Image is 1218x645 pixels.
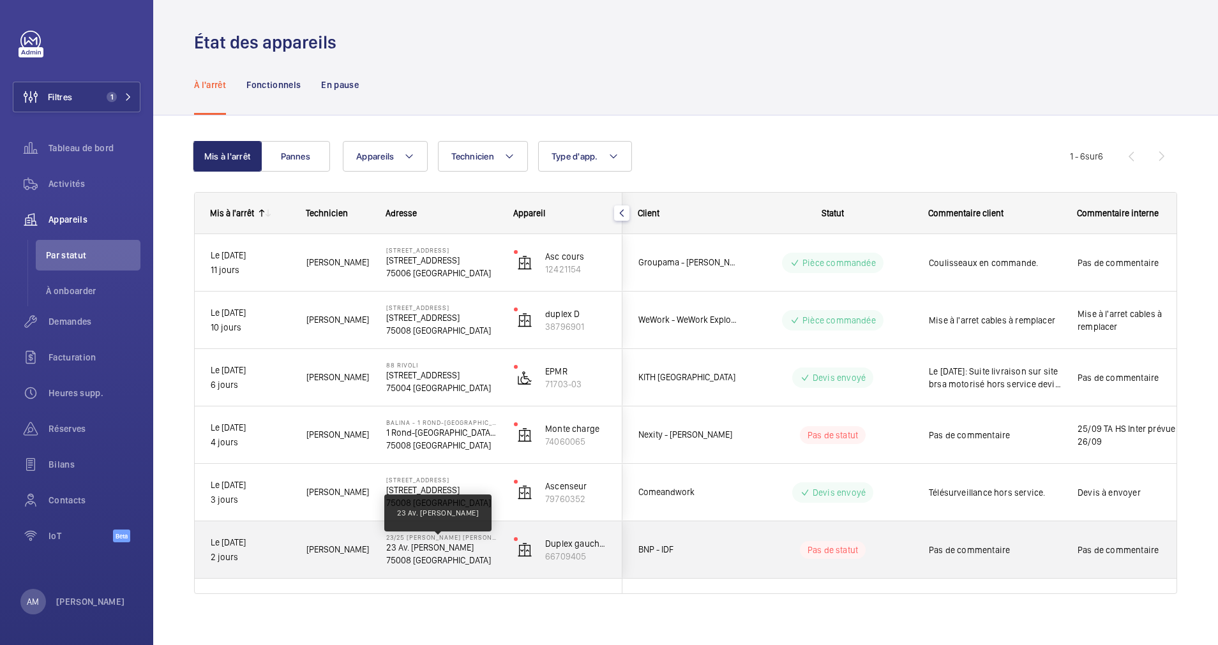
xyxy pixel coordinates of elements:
p: BALINA - 1 Rond-[GEOGRAPHIC_DATA] [386,419,497,426]
p: 75008 [GEOGRAPHIC_DATA] [386,554,497,567]
p: Asc cours [545,250,606,263]
span: Bilans [49,458,140,471]
p: 4 jours [211,435,290,450]
p: 66709405 [545,550,606,563]
p: [STREET_ADDRESS] [386,246,497,254]
h1: État des appareils [194,31,344,54]
p: 74060065 [545,435,606,448]
p: Le [DATE] [211,420,290,435]
span: Technicien [451,151,494,161]
p: 12421154 [545,263,606,276]
span: Nexity - [PERSON_NAME] [638,427,737,442]
p: Le [DATE] [211,248,290,263]
p: 11 jours [211,263,290,278]
button: Type d'app. [538,141,632,172]
p: 75008 [GEOGRAPHIC_DATA] [386,324,497,337]
span: sur [1085,151,1098,161]
span: 1 [107,92,117,102]
p: 38796901 [545,320,606,333]
span: Client [638,208,659,218]
span: [PERSON_NAME] [306,370,370,385]
p: [PERSON_NAME] [56,595,125,608]
span: Filtres [48,91,72,103]
span: Type d'app. [552,151,598,161]
p: 23 Av. [PERSON_NAME] [386,541,497,554]
p: [STREET_ADDRESS] [386,484,497,496]
span: KITH [GEOGRAPHIC_DATA] [638,370,737,385]
div: Appareil [513,208,607,218]
p: Pas de statut [808,429,858,441]
p: En pause [321,78,359,91]
span: Appareils [49,213,140,226]
span: IoT [49,530,113,542]
p: 1 Rond-[GEOGRAPHIC_DATA] [PERSON_NAME], [GEOGRAPHIC_DATA] [386,426,497,439]
span: Groupama - [PERSON_NAME] [638,255,737,270]
p: Duplex gauche Hall B [545,537,606,550]
span: [PERSON_NAME] [306,485,370,500]
p: Le [DATE] [211,535,290,550]
p: AM [27,595,39,608]
p: 23/25 [PERSON_NAME] [PERSON_NAME] [386,533,497,541]
span: Commentaire client [928,208,1004,218]
span: Mise à l'arret cables à remplacer [1078,308,1194,333]
span: Facturation [49,351,140,364]
img: elevator.svg [517,485,532,500]
span: Activités [49,177,140,190]
span: WeWork - WeWork Exploitation [638,313,737,327]
p: [STREET_ADDRESS] [386,254,497,267]
p: 6 jours [211,378,290,392]
span: [PERSON_NAME] [306,542,370,557]
span: Le [DATE]: Suite livraison sur site brsa motorisé hors service devis envoyé. [929,365,1061,390]
span: Adresse [386,208,417,218]
p: 2 jours [211,550,290,565]
span: Coulisseaux en commande. [929,256,1061,269]
span: Par statut [46,249,140,262]
p: 3 jours [211,493,290,507]
span: Beta [113,530,130,542]
p: 75006 [GEOGRAPHIC_DATA] [386,267,497,279]
span: Comeandwork [638,485,737,500]
span: 1 - 6 6 [1070,152,1103,161]
span: Commentaire interne [1077,208,1159,218]
p: 79760352 [545,493,606,505]
button: Filtres1 [13,82,140,112]
p: Devis envoyé [813,371,866,384]
button: Pannes [261,141,330,172]
p: [STREET_ADDRESS] [386,476,497,484]
p: 10 jours [211,320,290,335]
span: Télésurveillance hors service. [929,486,1061,499]
p: Le [DATE] [211,306,290,320]
p: [STREET_ADDRESS] [386,304,497,311]
p: Devis envoyé [813,486,866,499]
span: BNP - IDF [638,542,737,557]
p: 75008 [GEOGRAPHIC_DATA] [386,439,497,452]
p: Fonctionnels [246,78,301,91]
span: Pas de commentaire [1078,371,1194,384]
img: elevator.svg [517,542,532,558]
span: Pas de commentaire [1078,256,1194,269]
p: [STREET_ADDRESS] [386,311,497,324]
span: À onboarder [46,285,140,297]
span: Tableau de bord [49,142,140,154]
span: Heures supp. [49,387,140,399]
img: platform_lift.svg [517,370,532,385]
div: Mis à l'arrêt [210,208,254,218]
span: Contacts [49,494,140,507]
span: Statut [822,208,844,218]
p: Le [DATE] [211,363,290,378]
span: [PERSON_NAME] [306,427,370,442]
button: Mis à l'arrêt [193,141,262,172]
span: Réserves [49,422,140,435]
span: [PERSON_NAME] [306,313,370,327]
span: Pas de commentaire [929,429,1061,441]
p: duplex D [545,308,606,320]
span: [PERSON_NAME] [306,255,370,270]
p: 88 Rivoli [386,361,497,369]
p: Le [DATE] [211,478,290,493]
span: Appareils [356,151,394,161]
p: Pièce commandée [802,314,876,327]
p: Pas de statut [808,544,858,556]
span: Pas de commentaire [929,544,1061,556]
p: [STREET_ADDRESS] [386,369,497,382]
p: 71703-03 [545,378,606,390]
